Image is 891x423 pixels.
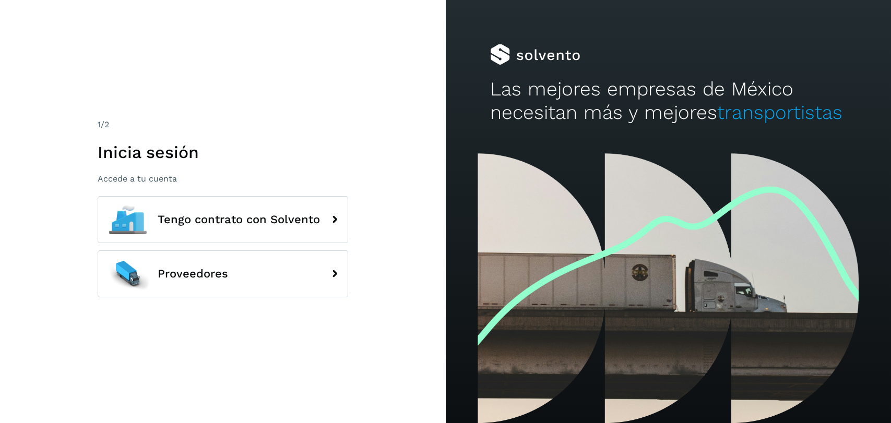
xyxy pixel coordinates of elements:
p: Accede a tu cuenta [98,174,348,184]
span: 1 [98,119,101,129]
span: transportistas [717,101,842,124]
button: Proveedores [98,250,348,297]
button: Tengo contrato con Solvento [98,196,348,243]
div: /2 [98,118,348,131]
span: Proveedores [158,268,228,280]
h1: Inicia sesión [98,142,348,162]
h2: Las mejores empresas de México necesitan más y mejores [490,78,847,124]
span: Tengo contrato con Solvento [158,213,320,226]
